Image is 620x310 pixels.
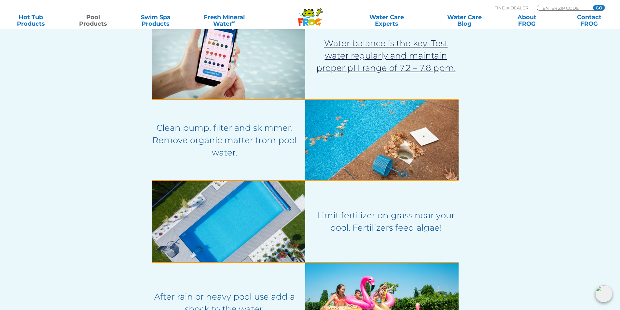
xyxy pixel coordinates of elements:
img: frog-bam-algae-1 [152,12,305,99]
a: Swim SpaProducts [131,14,180,27]
a: Water CareBlog [440,14,489,27]
p: Find A Dealer [494,5,528,11]
a: Water CareExperts [347,14,426,27]
img: Pool-Debris [305,100,459,180]
p: Limit fertilizer on grass near your pool. Fertilizers feed algae! [313,209,459,234]
sup: ∞ [232,19,235,24]
a: Fresh MineralWater∞ [194,14,255,27]
img: openIcon [595,285,612,302]
input: Zip Code Form [542,5,586,11]
a: AboutFROG [503,14,551,27]
input: GO [593,5,605,10]
a: PoolProducts [69,14,117,27]
a: ContactFROG [565,14,613,27]
a: Hot TubProducts [7,14,55,27]
p: Clean pump, filter and skimmer. Remove organic matter from pool water. [152,122,297,159]
img: Lawn-by-Pool [152,181,305,262]
a: Water balance is the key. Test water regularly and maintain proper pH range of 7.2 – 7.8 ppm. [316,38,456,73]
